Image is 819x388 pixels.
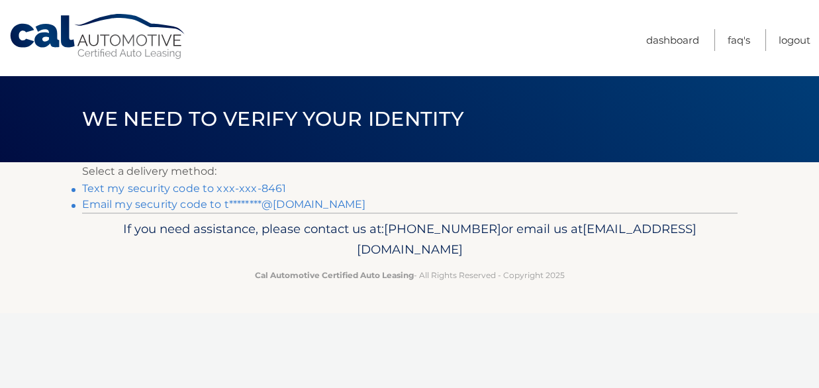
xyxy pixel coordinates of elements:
[82,162,738,181] p: Select a delivery method:
[255,270,414,280] strong: Cal Automotive Certified Auto Leasing
[728,29,750,51] a: FAQ's
[82,198,366,211] a: Email my security code to t********@[DOMAIN_NAME]
[646,29,699,51] a: Dashboard
[779,29,810,51] a: Logout
[91,218,729,261] p: If you need assistance, please contact us at: or email us at
[82,107,464,131] span: We need to verify your identity
[384,221,501,236] span: [PHONE_NUMBER]
[9,13,187,60] a: Cal Automotive
[91,268,729,282] p: - All Rights Reserved - Copyright 2025
[82,182,287,195] a: Text my security code to xxx-xxx-8461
